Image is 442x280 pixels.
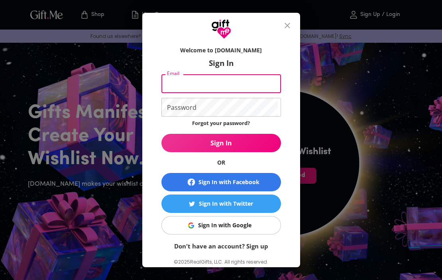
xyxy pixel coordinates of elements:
[161,134,281,152] button: Sign In
[161,173,281,191] button: Sign In with Facebook
[189,201,195,207] img: Sign In with Twitter
[199,199,253,208] div: Sign In with Twitter
[161,216,281,234] button: Sign In with GoogleSign In with Google
[211,19,231,39] img: GiftMe Logo
[161,46,281,54] h6: Welcome to [DOMAIN_NAME]
[278,16,297,35] button: close
[198,221,251,230] div: Sign In with Google
[198,178,259,187] div: Sign In with Facebook
[188,222,194,228] img: Sign In with Google
[161,195,281,213] button: Sign In with TwitterSign In with Twitter
[161,139,281,147] span: Sign In
[161,159,281,167] h6: OR
[192,119,250,127] a: Forgot your password?
[174,242,268,250] a: Don't have an account? Sign up
[161,257,281,267] p: © 2025 RealGifts, LLC. All rights reserved.
[161,58,281,68] h6: Sign In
